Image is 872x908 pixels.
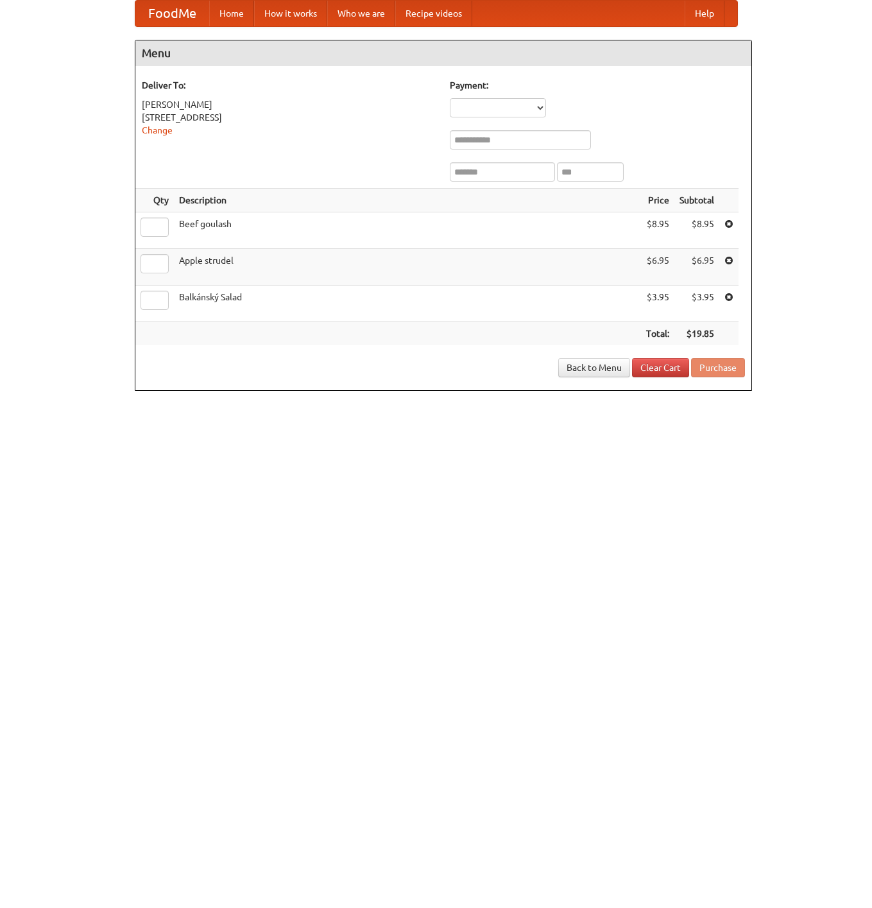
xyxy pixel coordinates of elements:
[254,1,327,26] a: How it works
[209,1,254,26] a: Home
[174,212,641,249] td: Beef goulash
[558,358,630,377] a: Back to Menu
[674,189,719,212] th: Subtotal
[691,358,745,377] button: Purchase
[641,286,674,322] td: $3.95
[632,358,689,377] a: Clear Cart
[174,249,641,286] td: Apple strudel
[142,79,437,92] h5: Deliver To:
[327,1,395,26] a: Who we are
[135,1,209,26] a: FoodMe
[641,249,674,286] td: $6.95
[142,111,437,124] div: [STREET_ADDRESS]
[174,189,641,212] th: Description
[450,79,745,92] h5: Payment:
[174,286,641,322] td: Balkánský Salad
[135,40,751,66] h4: Menu
[142,125,173,135] a: Change
[641,212,674,249] td: $8.95
[641,322,674,346] th: Total:
[674,322,719,346] th: $19.85
[395,1,472,26] a: Recipe videos
[674,249,719,286] td: $6.95
[685,1,724,26] a: Help
[135,189,174,212] th: Qty
[674,212,719,249] td: $8.95
[674,286,719,322] td: $3.95
[142,98,437,111] div: [PERSON_NAME]
[641,189,674,212] th: Price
